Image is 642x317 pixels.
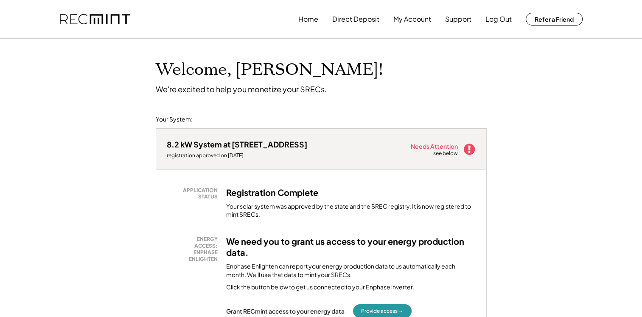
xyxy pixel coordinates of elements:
button: Support [445,11,471,28]
h1: Welcome, [PERSON_NAME]! [156,60,383,80]
div: Needs Attention [411,143,459,149]
button: Direct Deposit [332,11,379,28]
button: Log Out [485,11,512,28]
button: Refer a Friend [526,13,583,25]
div: ENERGY ACCESS: ENPHASE ENLIGHTEN [171,236,218,262]
div: registration approved on [DATE] [167,152,307,159]
div: see below [433,150,459,157]
h3: We need you to grant us access to your energy production data. [226,236,476,258]
div: Your System: [156,115,193,124]
div: Grant RECmint access to your energy data [226,307,345,315]
div: We're excited to help you monetize your SRECs. [156,84,327,94]
div: Enphase Enlighten can report your energy production data to us automatically each month. We'll us... [226,262,476,279]
div: 8.2 kW System at [STREET_ADDRESS] [167,139,307,149]
button: Home [298,11,318,28]
div: APPLICATION STATUS [171,187,218,200]
div: Your solar system was approved by the state and the SREC registry. It is now registered to mint S... [226,202,476,219]
img: recmint-logotype%403x.png [60,14,130,25]
div: Click the button below to get us connected to your Enphase inverter. [226,283,414,292]
button: My Account [393,11,431,28]
h3: Registration Complete [226,187,318,198]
